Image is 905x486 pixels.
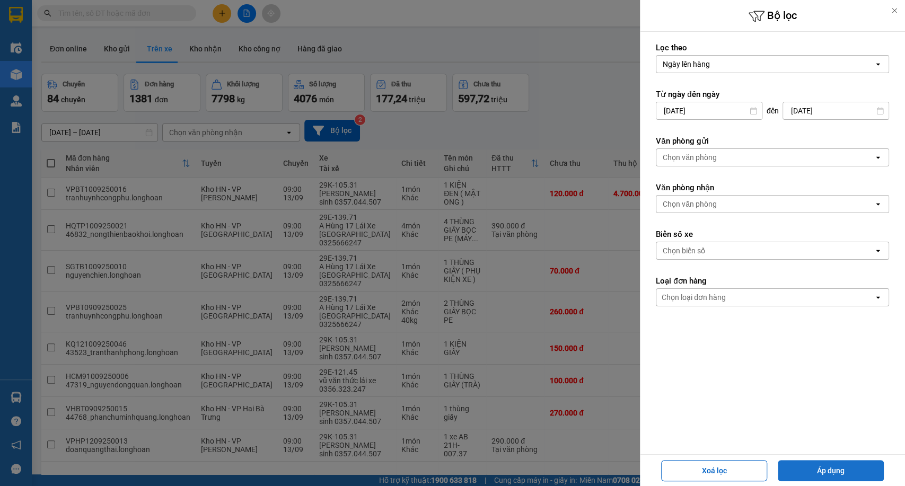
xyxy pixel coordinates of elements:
button: Áp dụng [778,460,884,481]
svg: open [874,293,882,302]
label: Biển số xe [656,229,889,240]
div: Ngày lên hàng [663,59,710,69]
span: đến [767,105,779,116]
svg: open [874,200,882,208]
svg: open [874,60,882,68]
label: Lọc theo [656,42,889,53]
label: Văn phòng nhận [656,182,889,193]
div: Chọn văn phòng [663,152,717,163]
input: Select a date. [783,102,889,119]
div: Chọn biển số [663,245,705,256]
h6: Bộ lọc [640,8,905,24]
button: Xoá lọc [661,460,767,481]
label: Từ ngày đến ngày [656,89,889,100]
div: Chọn loại đơn hàng [662,292,726,303]
label: Loại đơn hàng [656,276,889,286]
svg: open [874,153,882,162]
input: Select a date. [656,102,762,119]
div: Chọn văn phòng [663,199,717,209]
label: Văn phòng gửi [656,136,889,146]
svg: open [874,246,882,255]
input: Selected Ngày lên hàng. [711,59,712,69]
